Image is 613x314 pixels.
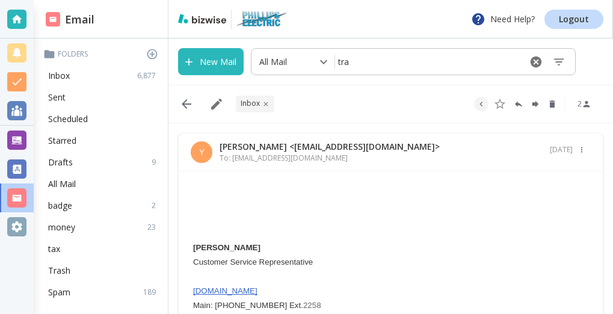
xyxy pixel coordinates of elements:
[178,48,244,75] button: New Mail
[152,200,161,211] p: 2
[179,134,603,171] div: Y[PERSON_NAME] <[EMAIL_ADDRESS][DOMAIN_NAME]>To: [EMAIL_ADDRESS][DOMAIN_NAME][DATE]
[43,282,163,303] div: Spam189
[178,14,226,23] img: bizwise
[43,65,163,87] div: Inbox6,877
[335,51,520,72] input: Search
[147,222,161,233] p: 23
[48,243,60,255] p: tax
[43,87,163,108] div: Sent
[48,200,72,212] p: badge
[43,173,163,195] div: All Mail
[43,217,163,238] div: money23
[48,113,88,125] p: Scheduled
[43,195,163,217] div: badge2
[471,12,535,26] p: Need Help?
[544,10,603,29] a: Logout
[43,108,163,130] div: Scheduled
[48,91,66,103] p: Sent
[43,152,163,173] div: Drafts9
[241,98,260,110] p: INBOX
[152,157,161,168] p: 9
[48,221,75,233] p: money
[570,90,599,119] button: See Participants
[259,56,287,68] p: All Mail
[511,97,526,111] button: Reply
[48,70,70,82] p: Inbox
[137,70,161,81] p: 6,877
[46,11,94,28] h2: Email
[43,238,163,260] div: tax
[220,141,440,153] p: [PERSON_NAME] <[EMAIL_ADDRESS][DOMAIN_NAME]>
[43,130,163,152] div: Starred
[43,48,163,60] p: Folders
[143,287,161,298] p: 189
[48,135,76,147] p: Starred
[545,97,559,111] button: Delete
[48,286,70,298] p: Spam
[199,146,204,158] p: Y
[48,265,70,277] p: Trash
[48,178,76,190] p: All Mail
[46,12,60,26] img: DashboardSidebarEmail.svg
[578,99,582,109] p: 2
[559,15,589,23] p: Logout
[43,260,163,282] div: Trash
[550,144,573,155] p: [DATE]
[220,153,440,164] p: To: [EMAIL_ADDRESS][DOMAIN_NAME]
[236,10,288,29] img: Phillips Electric
[528,97,543,111] button: Forward
[48,156,73,168] p: Drafts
